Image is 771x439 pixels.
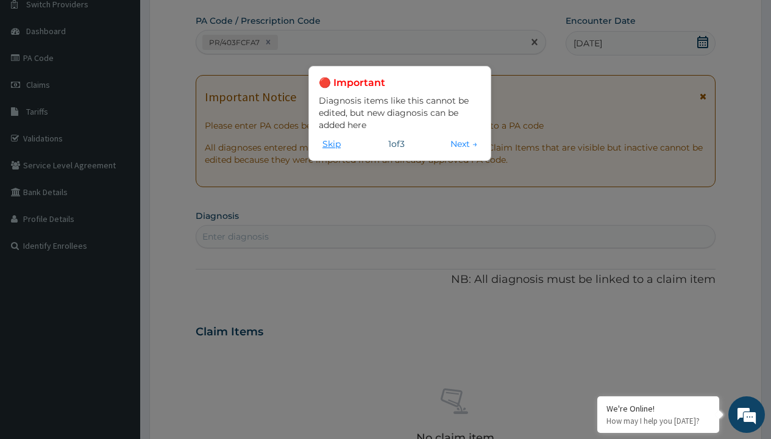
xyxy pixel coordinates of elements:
h3: 🔴 Important [319,76,481,90]
button: Next → [447,137,481,151]
p: Diagnosis items like this cannot be edited, but new diagnosis can be added here [319,95,481,131]
div: We're Online! [606,403,710,414]
button: Skip [319,137,344,151]
p: How may I help you today? [606,416,710,426]
span: 1 of 3 [388,138,405,150]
